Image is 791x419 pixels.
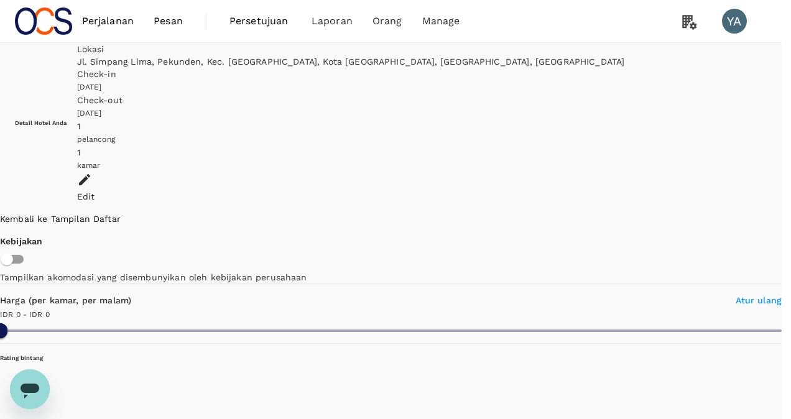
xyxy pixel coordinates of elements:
div: YA [722,9,747,34]
span: Perjalanan [82,14,134,29]
span: Manage [422,14,460,29]
span: Pesan [154,14,183,29]
span: Persetujuan [229,14,292,29]
span: Laporan [312,14,353,29]
span: Orang [372,14,402,29]
img: PT OCS GLOBAL SERVICES [15,7,72,35]
iframe: Button to launch messaging window [10,369,50,409]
